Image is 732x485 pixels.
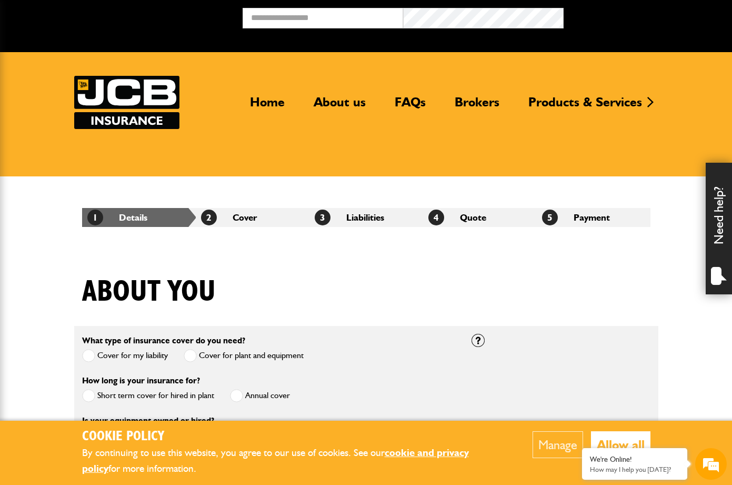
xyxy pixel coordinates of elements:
h1: About you [82,274,216,310]
a: Products & Services [520,94,650,118]
a: About us [306,94,374,118]
a: JCB Insurance Services [74,76,179,129]
a: FAQs [387,94,434,118]
span: 4 [428,210,444,225]
p: How may I help you today? [590,466,679,473]
li: Quote [423,208,537,227]
a: Brokers [447,94,507,118]
li: Details [82,208,196,227]
label: How long is your insurance for? [82,377,200,385]
span: 2 [201,210,217,225]
button: Manage [533,431,583,458]
span: 5 [542,210,558,225]
span: 1 [87,210,103,225]
label: Is your equipment owned or hired? [82,417,214,425]
li: Liabilities [309,208,423,227]
p: By continuing to use this website, you agree to our use of cookies. See our for more information. [82,445,500,477]
span: 3 [315,210,330,225]
a: Home [242,94,293,118]
button: Broker Login [564,8,724,24]
li: Cover [196,208,309,227]
li: Payment [537,208,650,227]
img: JCB Insurance Services logo [74,76,179,129]
label: Cover for my liability [82,349,168,362]
label: Annual cover [230,389,290,402]
label: Cover for plant and equipment [184,349,304,362]
h2: Cookie Policy [82,429,500,445]
div: Need help? [706,163,732,294]
label: What type of insurance cover do you need? [82,336,245,345]
div: We're Online! [590,455,679,464]
a: cookie and privacy policy [82,447,469,475]
label: Short term cover for hired in plant [82,389,214,402]
button: Allow all [591,431,650,458]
